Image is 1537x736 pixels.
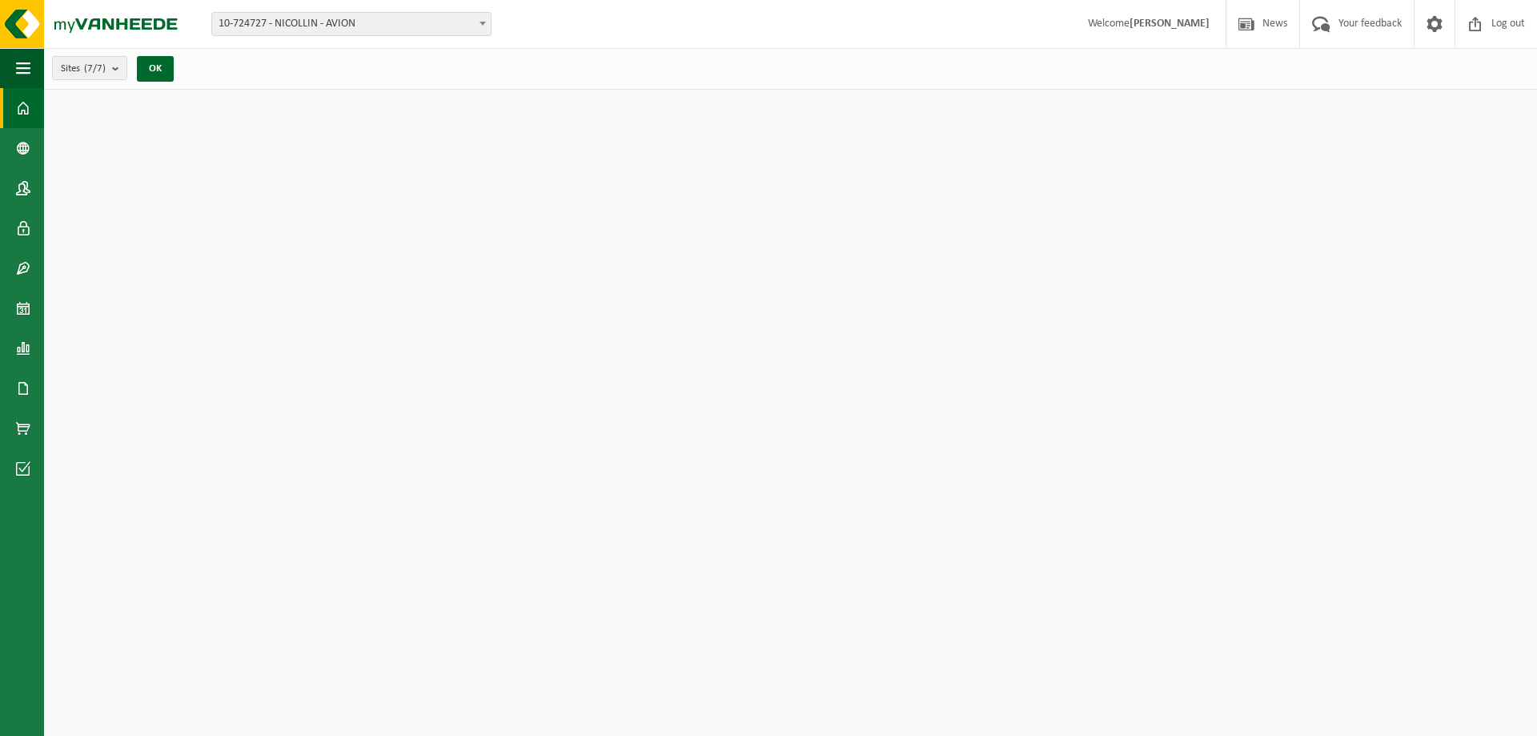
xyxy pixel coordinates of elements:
[61,57,106,81] span: Sites
[137,56,174,82] button: OK
[84,63,106,74] count: (7/7)
[1130,18,1210,30] strong: [PERSON_NAME]
[212,13,491,35] span: 10-724727 - NICOLLIN - AVION
[52,56,127,80] button: Sites(7/7)
[211,12,492,36] span: 10-724727 - NICOLLIN - AVION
